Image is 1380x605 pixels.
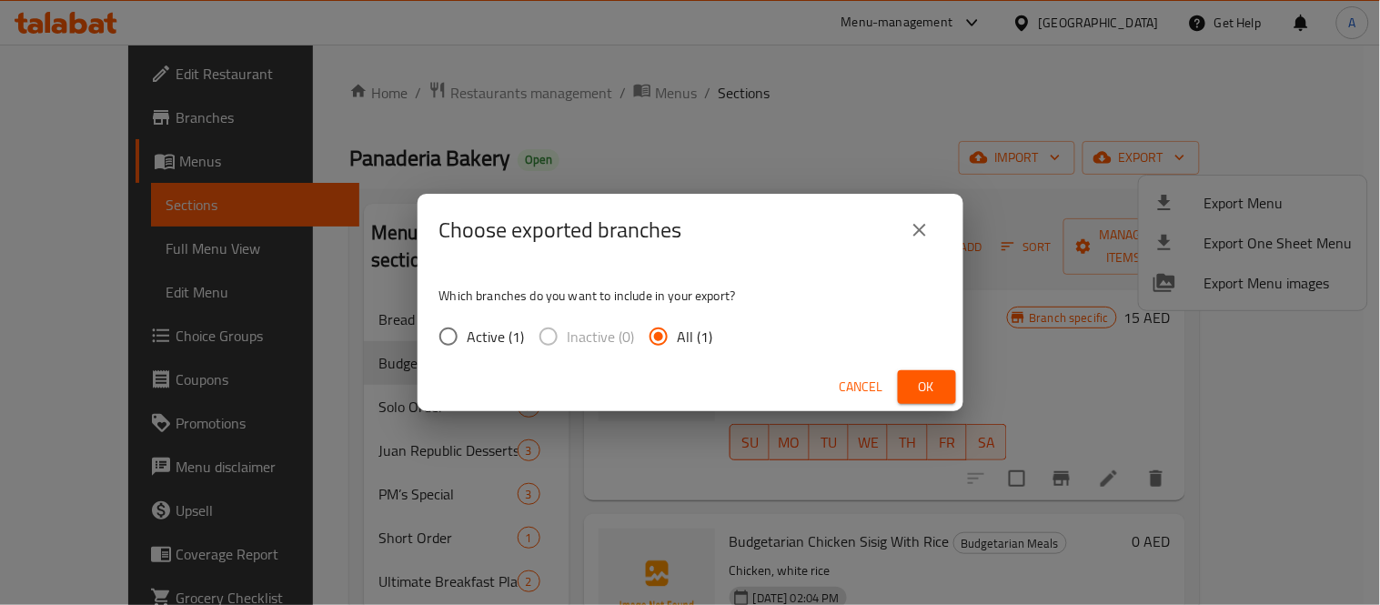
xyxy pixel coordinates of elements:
button: Cancel [832,370,891,404]
h2: Choose exported branches [439,216,682,245]
span: Cancel [840,376,883,398]
button: Ok [898,370,956,404]
span: All (1) [678,326,713,348]
p: Which branches do you want to include in your export? [439,287,942,305]
span: Inactive (0) [568,326,635,348]
span: Ok [912,376,942,398]
span: Active (1) [468,326,525,348]
button: close [898,208,942,252]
